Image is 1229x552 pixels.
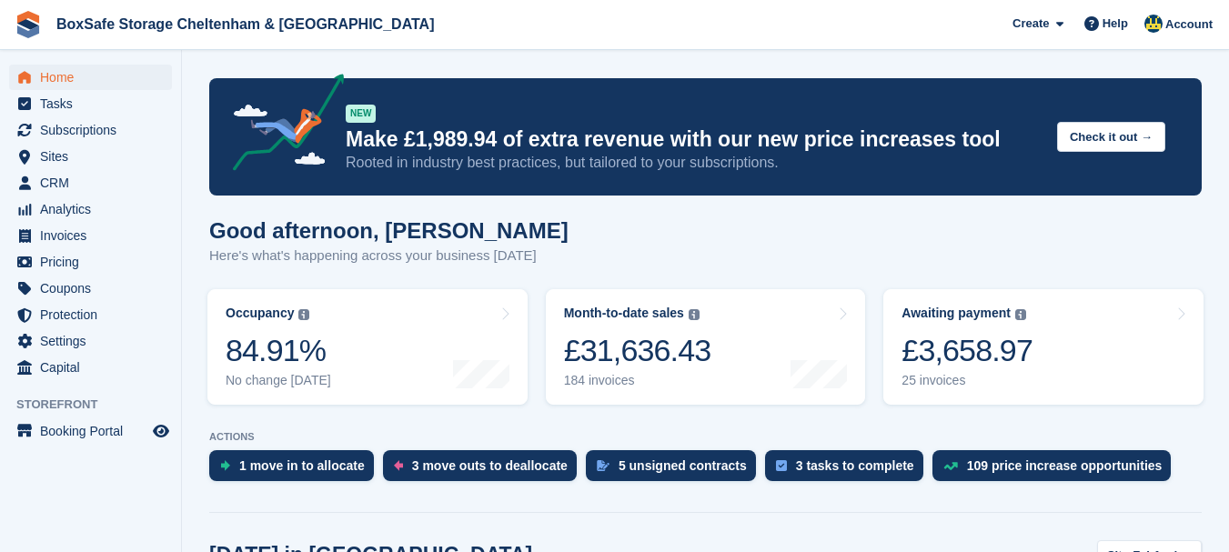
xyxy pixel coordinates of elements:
div: 5 unsigned contracts [619,458,747,473]
span: Sites [40,144,149,169]
span: Protection [40,302,149,327]
p: Here's what's happening across your business [DATE] [209,246,569,266]
img: task-75834270c22a3079a89374b754ae025e5fb1db73e45f91037f5363f120a921f8.svg [776,460,787,471]
img: move_ins_to_allocate_icon-fdf77a2bb77ea45bf5b3d319d69a93e2d87916cf1d5bf7949dd705db3b84f3ca.svg [220,460,230,471]
a: BoxSafe Storage Cheltenham & [GEOGRAPHIC_DATA] [49,9,441,39]
img: contract_signature_icon-13c848040528278c33f63329250d36e43548de30e8caae1d1a13099fd9432cc5.svg [597,460,609,471]
a: 3 move outs to deallocate [383,450,586,490]
div: 84.91% [226,332,331,369]
div: £3,658.97 [902,332,1033,369]
div: £31,636.43 [564,332,711,369]
div: No change [DATE] [226,373,331,388]
span: Invoices [40,223,149,248]
span: Subscriptions [40,117,149,143]
img: move_outs_to_deallocate_icon-f764333ba52eb49d3ac5e1228854f67142a1ed5810a6f6cc68b1a99e826820c5.svg [394,460,403,471]
a: menu [9,144,172,169]
a: menu [9,355,172,380]
img: icon-info-grey-7440780725fd019a000dd9b08b2336e03edf1995a4989e88bcd33f0948082b44.svg [689,309,700,320]
a: menu [9,249,172,275]
div: 25 invoices [902,373,1033,388]
div: 109 price increase opportunities [967,458,1163,473]
a: menu [9,328,172,354]
a: 1 move in to allocate [209,450,383,490]
img: Kim Virabi [1144,15,1163,33]
a: menu [9,276,172,301]
span: Help [1103,15,1128,33]
div: NEW [346,105,376,123]
span: Booking Portal [40,418,149,444]
p: Rooted in industry best practices, but tailored to your subscriptions. [346,153,1043,173]
a: 5 unsigned contracts [586,450,765,490]
a: Preview store [150,420,172,442]
div: Month-to-date sales [564,306,684,321]
h1: Good afternoon, [PERSON_NAME] [209,218,569,243]
div: 184 invoices [564,373,711,388]
button: Check it out → [1057,122,1165,152]
span: Coupons [40,276,149,301]
span: Home [40,65,149,90]
div: 1 move in to allocate [239,458,365,473]
span: Create [1012,15,1049,33]
a: menu [9,196,172,222]
a: menu [9,170,172,196]
img: stora-icon-8386f47178a22dfd0bd8f6a31ec36ba5ce8667c1dd55bd0f319d3a0aa187defe.svg [15,11,42,38]
img: price_increase_opportunities-93ffe204e8149a01c8c9dc8f82e8f89637d9d84a8eef4429ea346261dce0b2c0.svg [943,462,958,470]
a: menu [9,117,172,143]
a: menu [9,418,172,444]
div: 3 move outs to deallocate [412,458,568,473]
div: Occupancy [226,306,294,321]
a: Month-to-date sales £31,636.43 184 invoices [546,289,866,405]
span: Tasks [40,91,149,116]
a: 3 tasks to complete [765,450,932,490]
div: Awaiting payment [902,306,1011,321]
a: Awaiting payment £3,658.97 25 invoices [883,289,1204,405]
img: price-adjustments-announcement-icon-8257ccfd72463d97f412b2fc003d46551f7dbcb40ab6d574587a9cd5c0d94... [217,74,345,177]
span: Pricing [40,249,149,275]
a: Occupancy 84.91% No change [DATE] [207,289,528,405]
span: CRM [40,170,149,196]
span: Analytics [40,196,149,222]
div: 3 tasks to complete [796,458,914,473]
span: Storefront [16,396,181,414]
img: icon-info-grey-7440780725fd019a000dd9b08b2336e03edf1995a4989e88bcd33f0948082b44.svg [298,309,309,320]
span: Account [1165,15,1213,34]
a: menu [9,91,172,116]
a: menu [9,223,172,248]
a: menu [9,302,172,327]
p: ACTIONS [209,431,1202,443]
p: Make £1,989.94 of extra revenue with our new price increases tool [346,126,1043,153]
span: Settings [40,328,149,354]
span: Capital [40,355,149,380]
a: menu [9,65,172,90]
img: icon-info-grey-7440780725fd019a000dd9b08b2336e03edf1995a4989e88bcd33f0948082b44.svg [1015,309,1026,320]
a: 109 price increase opportunities [932,450,1181,490]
